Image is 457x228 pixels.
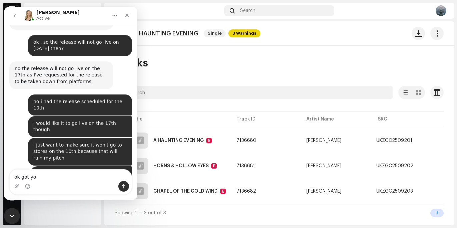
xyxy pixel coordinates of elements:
[5,109,128,131] div: Dylan says…
[24,109,128,131] div: i would like it to go live on the 17th though
[306,189,366,194] span: Beamon
[240,8,255,13] span: Search
[29,32,123,45] div: ok , so the release will not go live on [DATE] then?
[376,164,413,168] div: UKZGC2509202
[24,88,128,109] div: no i had the release scheduled for the 10th
[153,138,204,143] div: A HAUNTING EVENING
[153,164,209,168] div: HORNS & HOLLOW EYES
[5,28,128,55] div: Dylan says…
[376,189,413,194] div: UKZGC2509203
[236,189,256,194] span: 7136682
[376,138,412,143] div: UKZGC2509201
[10,177,16,182] button: Upload attachment
[5,55,109,82] div: no the release will not go live on the 17th as I've requested for the release to be taken down fr...
[133,30,198,37] p: A HAUNTING EVENING
[29,135,123,155] div: i just want to make sure it won't go to stores on the 10th because that will ruin my pitch
[436,5,446,16] img: 40f30bc1-77e9-4a72-9d1f-56e78e0ac27e
[306,138,366,143] span: Beamon
[5,160,128,180] div: Dylan says…
[115,86,393,99] input: Search
[153,189,218,194] div: CHAPEL OF THE COLD WIND
[4,7,137,200] iframe: Intercom live chat
[228,29,260,37] span: 3 Warnings
[29,92,123,105] div: no i had the release scheduled for the 10th
[5,55,128,88] div: Jessica says…
[5,5,19,19] img: 0f74c21f-6d1c-4dbc-9196-dbddad53419e
[29,113,123,127] div: i would like it to go live on the 17th though
[430,209,444,217] div: 1
[306,164,366,168] span: Beamon
[115,211,166,215] span: Showing 1 — 3 out of 3
[27,160,128,174] div: and it will show up as already released
[24,131,128,159] div: i just want to make sure it won't go to stores on the 10th because that will ruin my pitch
[4,208,20,224] iframe: Intercom live chat
[24,28,128,49] div: ok , so the release will not go live on [DATE] then?
[220,189,226,194] div: E
[5,131,128,160] div: Dylan says…
[104,3,117,15] button: Home
[211,163,217,169] div: E
[117,3,129,15] div: Close
[204,29,226,37] span: Single
[5,88,128,109] div: Dylan says…
[112,8,222,13] div: Catalog
[206,138,212,143] div: E
[21,177,26,182] button: Emoji picker
[236,164,255,168] span: 7136681
[306,164,341,168] div: [PERSON_NAME]
[6,163,128,174] textarea: Message…
[11,59,104,78] div: no the release will not go live on the 17th as I've requested for the release to be taken down fr...
[236,138,256,143] span: 7136680
[32,8,46,15] p: Active
[306,138,341,143] div: [PERSON_NAME]
[114,174,125,185] button: Send a message…
[306,189,341,194] div: [PERSON_NAME]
